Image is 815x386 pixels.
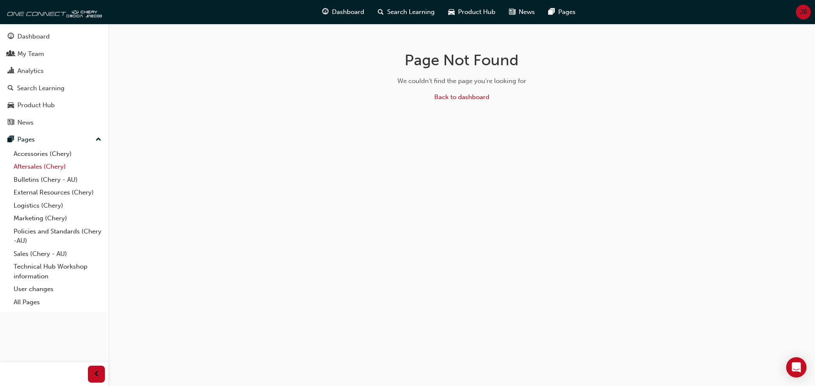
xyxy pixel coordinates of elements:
a: news-iconNews [502,3,542,21]
a: Bulletins (Chery - AU) [10,173,105,186]
span: guage-icon [8,33,14,41]
div: Open Intercom Messenger [786,357,807,378]
span: people-icon [8,50,14,58]
div: Pages [17,135,35,144]
span: pages-icon [548,7,555,17]
span: guage-icon [322,7,329,17]
a: Aftersales (Chery) [10,160,105,173]
a: News [3,115,105,131]
a: All Pages [10,296,105,309]
span: news-icon [509,7,515,17]
a: Dashboard [3,29,105,44]
a: Technical Hub Workshop information [10,260,105,283]
a: Sales (Chery - AU) [10,247,105,261]
span: search-icon [8,85,14,92]
a: My Team [3,46,105,62]
a: Logistics (Chery) [10,199,105,212]
a: Accessories (Chery) [10,147,105,161]
div: Dashboard [17,32,50,42]
a: Search Learning [3,81,105,96]
button: JB [796,5,811,19]
div: My Team [17,49,44,59]
span: car-icon [448,7,455,17]
span: car-icon [8,102,14,109]
button: Pages [3,132,105,147]
span: News [519,7,535,17]
div: Product Hub [17,100,55,110]
span: Dashboard [332,7,364,17]
div: Analytics [17,66,44,76]
a: pages-iconPages [542,3,582,21]
span: JB [800,7,807,17]
button: DashboardMy TeamAnalyticsSearch LearningProduct HubNews [3,27,105,132]
a: Policies and Standards (Chery -AU) [10,225,105,247]
span: prev-icon [93,369,100,380]
span: Pages [558,7,576,17]
div: Search Learning [17,83,65,93]
a: Back to dashboard [434,93,489,101]
div: We couldn't find the page you're looking for [327,76,596,86]
span: chart-icon [8,67,14,75]
a: Product Hub [3,97,105,113]
div: News [17,118,34,128]
a: search-iconSearch Learning [371,3,441,21]
a: Analytics [3,63,105,79]
span: Search Learning [387,7,435,17]
a: guage-iconDashboard [315,3,371,21]
a: Marketing (Chery) [10,212,105,225]
a: car-iconProduct Hub [441,3,502,21]
a: External Resources (Chery) [10,186,105,199]
h1: Page Not Found [327,51,596,69]
span: news-icon [8,119,14,127]
span: search-icon [378,7,384,17]
a: User changes [10,283,105,296]
span: pages-icon [8,136,14,144]
img: oneconnect [4,3,102,20]
span: up-icon [96,134,101,145]
span: Product Hub [458,7,495,17]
